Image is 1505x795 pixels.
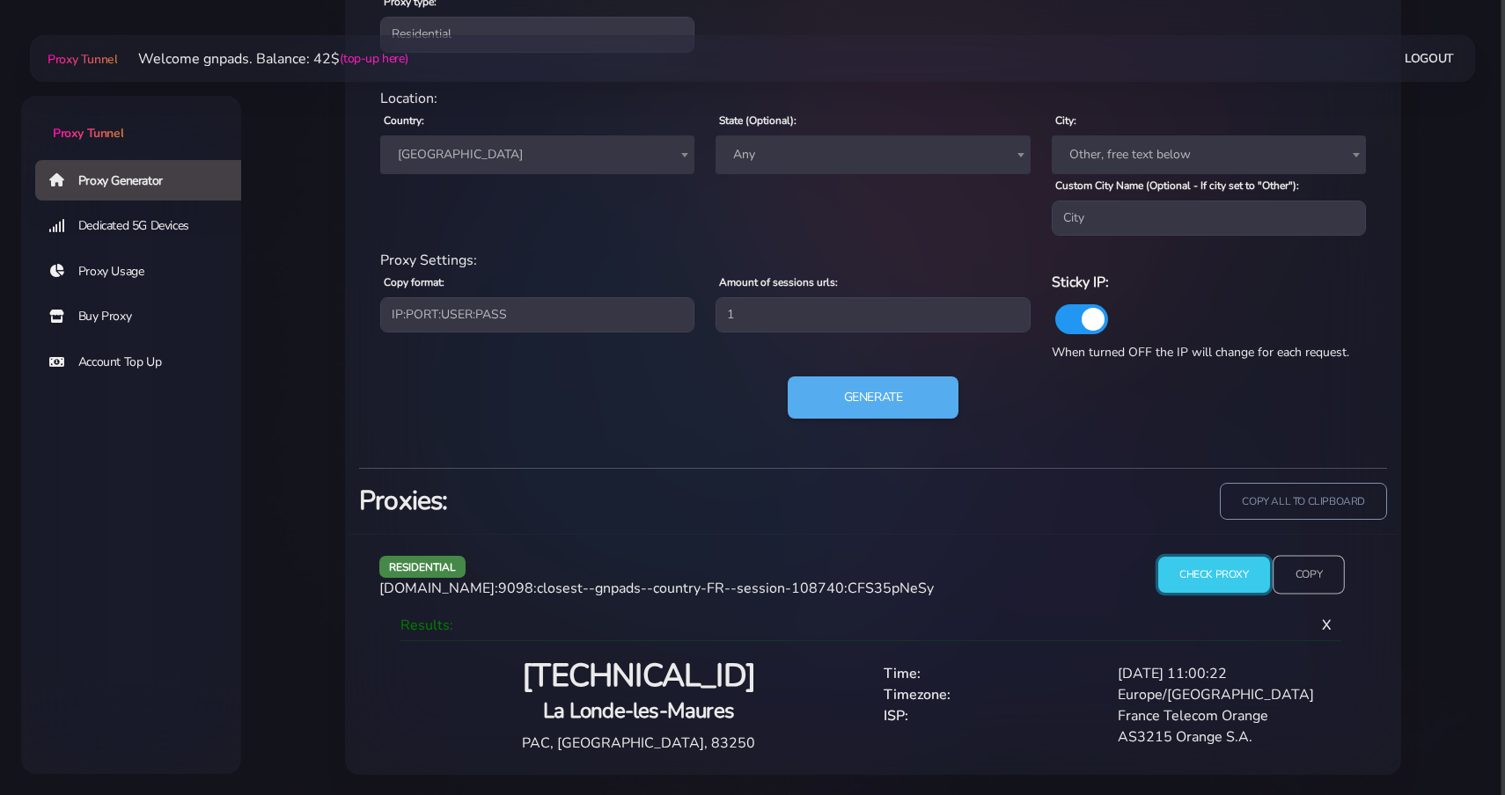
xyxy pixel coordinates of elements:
span: PAC, [GEOGRAPHIC_DATA], 83250 [522,733,755,753]
span: [DOMAIN_NAME]:9098:closest--gnpads--country-FR--session-108740:CFS35pNeSy [379,579,934,598]
a: Proxy Tunnel [44,45,117,73]
input: Copy [1273,555,1345,594]
span: Any [726,142,1019,167]
a: Buy Proxy [35,296,255,337]
span: X [1308,602,1346,649]
label: State (Optional): [719,113,797,128]
h4: La Londe-les-Maures [415,697,863,726]
div: Time: [873,663,1107,684]
span: Results: [400,616,453,635]
a: Proxy Usage [35,252,255,292]
div: Europe/[GEOGRAPHIC_DATA] [1107,684,1341,705]
a: (top-up here) [340,49,407,68]
div: ISP: [873,705,1107,726]
li: Welcome gnpads. Balance: 42$ [117,48,407,69]
a: Dedicated 5G Devices [35,206,255,246]
div: France Telecom Orange [1107,705,1341,726]
a: Proxy Tunnel [21,96,241,142]
span: residential [379,556,466,578]
a: Logout [1405,42,1454,75]
a: Account Top Up [35,342,255,383]
h6: Sticky IP: [1052,271,1366,294]
span: France [391,142,684,167]
span: Any [716,135,1030,174]
input: Check Proxy [1158,557,1270,593]
label: City: [1055,113,1076,128]
div: AS3215 Orange S.A. [1107,726,1341,748]
span: Proxy Tunnel [48,51,117,68]
span: Other, free text below [1062,142,1355,167]
label: Custom City Name (Optional - If city set to "Other"): [1055,178,1299,193]
span: Other, free text below [1052,135,1366,174]
label: Country: [384,113,424,128]
iframe: Webchat Widget [1420,710,1483,773]
span: France [380,135,694,174]
h3: Proxies: [359,483,863,519]
span: Proxy Tunnel [53,125,123,142]
a: Proxy Generator [35,160,255,201]
h2: [TECHNICAL_ID] [415,656,863,697]
span: When turned OFF the IP will change for each request. [1052,344,1349,361]
div: Location: [370,88,1377,109]
div: Proxy Settings: [370,250,1377,271]
button: Generate [788,376,959,419]
div: [DATE] 11:00:22 [1107,663,1341,684]
label: Amount of sessions urls: [719,274,838,290]
div: Timezone: [873,684,1107,705]
input: City [1052,201,1366,236]
label: Copy format: [384,274,444,290]
input: copy all to clipboard [1220,483,1387,521]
